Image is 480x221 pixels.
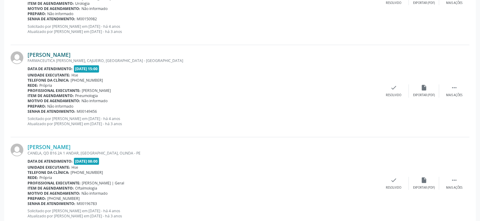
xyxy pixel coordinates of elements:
[28,6,80,11] b: Motivo de agendamento:
[446,186,462,190] div: Mais ações
[71,78,103,83] span: [PHONE_NUMBER]
[71,165,78,170] span: Hse
[28,88,81,93] b: Profissional executante:
[28,66,73,71] b: Data de atendimento:
[81,6,108,11] span: Não informado
[74,158,99,165] span: [DATE] 08:00
[28,165,70,170] b: Unidade executante:
[386,93,401,97] div: Resolvido
[82,180,124,186] span: [PERSON_NAME] | Geral
[75,1,90,6] span: Urologia
[81,191,108,196] span: Não informado
[390,84,397,91] i: check
[28,109,75,114] b: Senha de atendimento:
[28,16,75,21] b: Senha de atendimento:
[11,144,23,156] img: img
[28,24,379,34] p: Solicitado por [PERSON_NAME] em [DATE] - há 4 anos Atualizado por [PERSON_NAME] em [DATE] - há 3 ...
[28,151,379,156] div: CANELA, QD B16 2A 1 ANDAR, [GEOGRAPHIC_DATA], OLINDA - PE
[28,186,74,191] b: Item de agendamento:
[28,196,46,201] b: Preparo:
[28,78,69,83] b: Telefone da clínica:
[47,104,73,109] span: Não informado
[451,84,458,91] i: 
[39,175,52,180] span: Própria
[421,84,427,91] i: insert_drive_file
[28,116,379,126] p: Solicitado por [PERSON_NAME] em [DATE] - há 4 anos Atualizado por [PERSON_NAME] em [DATE] - há 3 ...
[28,170,69,175] b: Telefone da clínica:
[413,93,435,97] div: Exportar (PDF)
[82,88,111,93] span: [PERSON_NAME]
[28,159,73,164] b: Data de atendimento:
[75,93,98,98] span: Pneumologia
[28,73,70,78] b: Unidade executante:
[11,51,23,64] img: img
[71,73,78,78] span: Hse
[28,1,74,6] b: Item de agendamento:
[28,144,71,150] a: [PERSON_NAME]
[28,93,74,98] b: Item de agendamento:
[28,175,38,180] b: Rede:
[446,1,462,5] div: Mais ações
[421,177,427,184] i: insert_drive_file
[451,177,458,184] i: 
[28,191,80,196] b: Motivo de agendamento:
[71,170,103,175] span: [PHONE_NUMBER]
[28,11,46,16] b: Preparo:
[47,11,73,16] span: Não informado
[413,1,435,5] div: Exportar (PDF)
[39,83,52,88] span: Própria
[28,208,379,219] p: Solicitado por [PERSON_NAME] em [DATE] - há 4 anos Atualizado por [PERSON_NAME] em [DATE] - há 3 ...
[81,98,108,103] span: Não informado
[74,65,99,72] span: [DATE] 15:00
[77,109,97,114] span: M00149456
[28,83,38,88] b: Rede:
[77,16,97,21] span: M00150982
[386,1,401,5] div: Resolvido
[47,196,80,201] span: [PHONE_NUMBER]
[28,104,46,109] b: Preparo:
[28,98,80,103] b: Motivo de agendamento:
[28,58,379,63] div: FARMACEUTICA [PERSON_NAME], CAJUEIRO, [GEOGRAPHIC_DATA] - [GEOGRAPHIC_DATA]
[77,201,97,206] span: M00196783
[28,180,81,186] b: Profissional executante:
[413,186,435,190] div: Exportar (PDF)
[28,51,71,58] a: [PERSON_NAME]
[28,201,75,206] b: Senha de atendimento:
[390,177,397,184] i: check
[386,186,401,190] div: Resolvido
[446,93,462,97] div: Mais ações
[75,186,97,191] span: Oftalmologia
